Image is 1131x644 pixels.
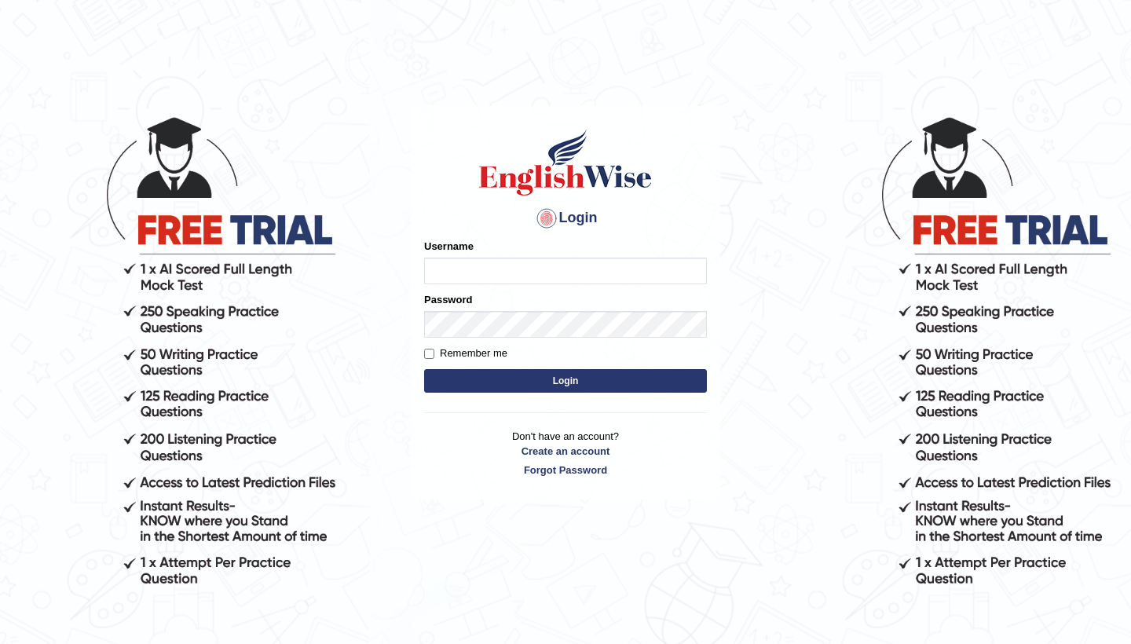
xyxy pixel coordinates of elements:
label: Password [424,292,472,307]
label: Remember me [424,346,507,361]
a: Forgot Password [424,463,707,478]
button: Login [424,369,707,393]
label: Username [424,239,474,254]
a: Create an account [424,444,707,459]
p: Don't have an account? [424,429,707,478]
h4: Login [424,206,707,231]
input: Remember me [424,349,434,359]
img: Logo of English Wise sign in for intelligent practice with AI [476,127,655,198]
